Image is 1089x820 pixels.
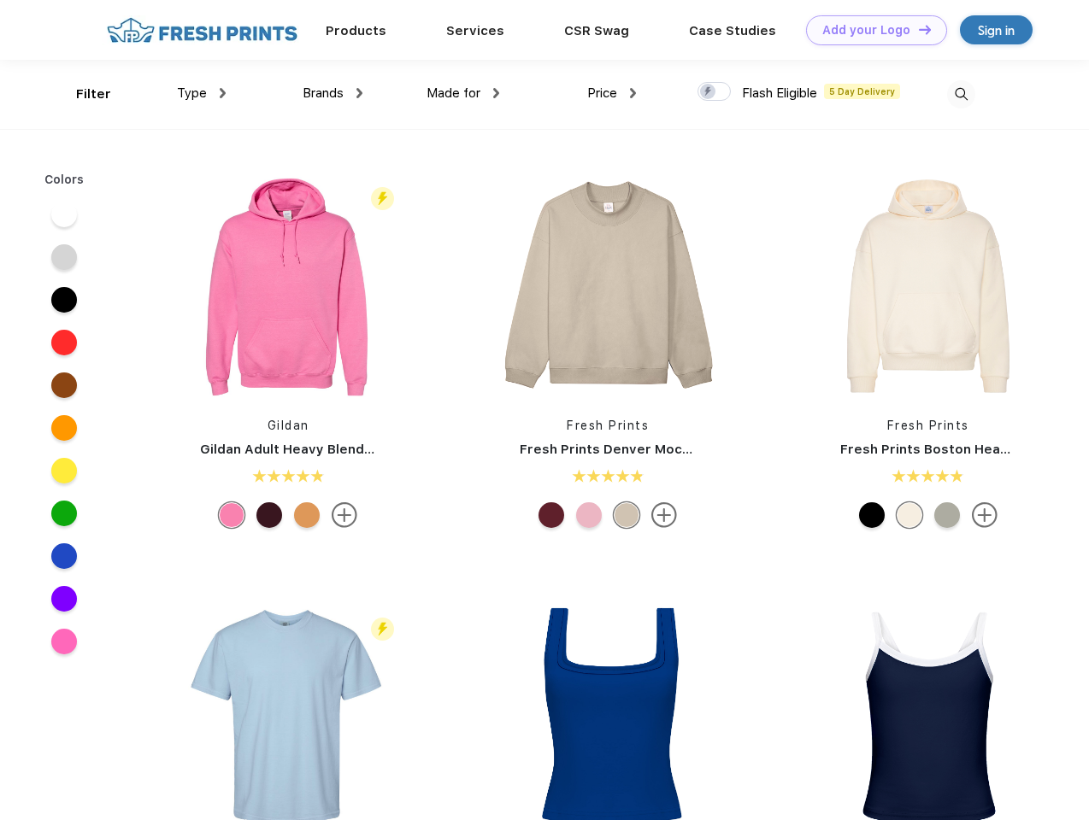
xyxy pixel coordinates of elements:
img: dropdown.png [220,88,226,98]
span: Price [587,85,617,101]
div: Maroon [256,502,282,528]
img: func=resize&h=266 [815,173,1042,400]
img: dropdown.png [493,88,499,98]
div: Sand [614,502,639,528]
span: Flash Eligible [742,85,817,101]
div: Pink [576,502,602,528]
img: more.svg [332,502,357,528]
div: Crimson Red [539,502,564,528]
img: more.svg [972,502,998,528]
div: Old Gold [294,502,320,528]
div: Colors [32,171,97,189]
img: flash_active_toggle.svg [371,618,394,641]
span: 5 Day Delivery [824,84,900,99]
a: Fresh Prints [567,419,649,432]
img: func=resize&h=266 [174,173,402,400]
img: more.svg [651,502,677,528]
a: Fresh Prints Denver Mock Neck Heavyweight Sweatshirt [520,442,891,457]
div: Add your Logo [822,23,910,38]
span: Type [177,85,207,101]
a: Fresh Prints [887,419,969,432]
img: flash_active_toggle.svg [371,187,394,210]
div: Azalea [219,502,244,528]
div: Black [859,502,885,528]
div: Heathered Grey [934,502,960,528]
a: Gildan [268,419,309,432]
img: dropdown.png [356,88,362,98]
span: Made for [427,85,480,101]
img: fo%20logo%202.webp [102,15,303,45]
img: desktop_search.svg [947,80,975,108]
a: Gildan Adult Heavy Blend 8 Oz. 50/50 Hooded Sweatshirt [200,442,574,457]
img: dropdown.png [630,88,636,98]
span: Brands [303,85,344,101]
img: func=resize&h=266 [494,173,721,400]
img: DT [919,25,931,34]
div: Buttermilk [897,502,922,528]
div: Filter [76,85,111,104]
a: Products [326,23,386,38]
a: Sign in [960,15,1033,44]
div: Sign in [978,20,1015,40]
